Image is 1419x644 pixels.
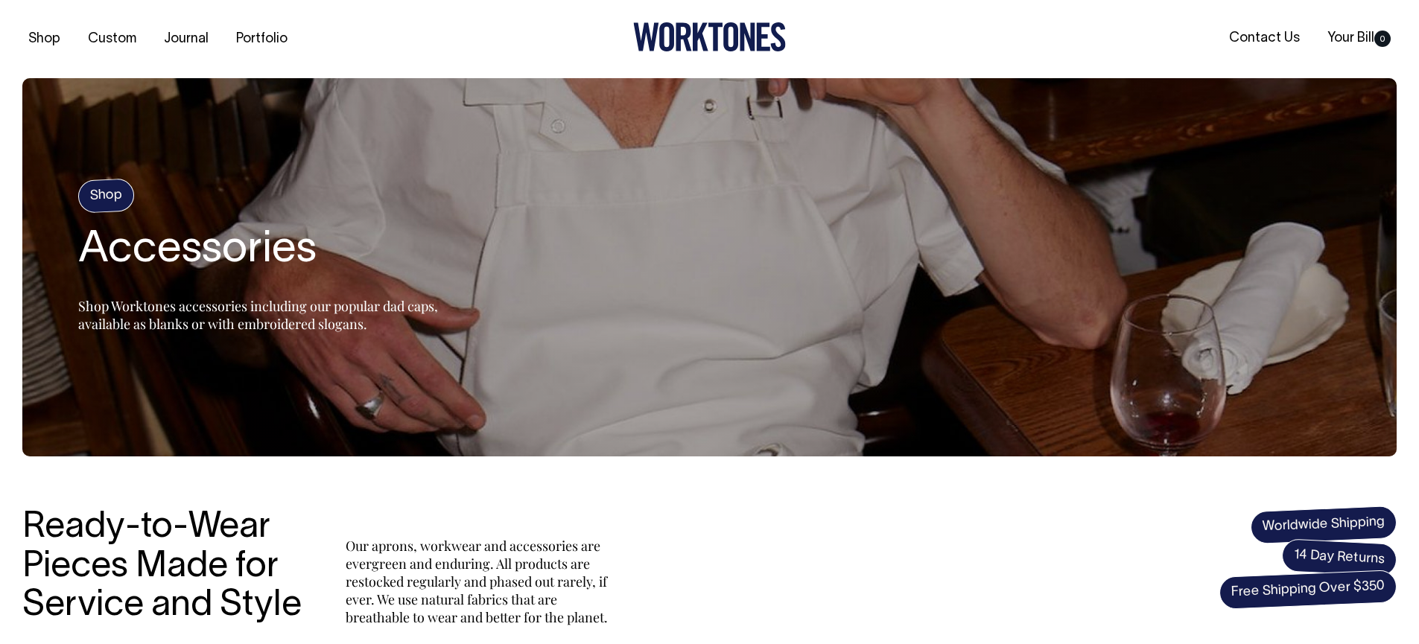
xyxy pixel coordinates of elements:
a: Custom [82,27,142,51]
span: 14 Day Returns [1281,538,1397,577]
h1: Accessories [78,227,451,275]
span: 0 [1374,31,1391,47]
a: Contact Us [1223,26,1306,51]
a: Portfolio [230,27,293,51]
h3: Ready-to-Wear Pieces Made for Service and Style [22,508,313,626]
span: Shop Worktones accessories including our popular dad caps, available as blanks or with embroidere... [78,297,438,333]
a: Shop [22,27,66,51]
h4: Shop [77,178,135,213]
span: Free Shipping Over $350 [1219,570,1397,610]
a: Journal [158,27,215,51]
p: Our aprons, workwear and accessories are evergreen and enduring. All products are restocked regul... [346,537,614,626]
a: Your Bill0 [1321,26,1397,51]
span: Worldwide Shipping [1250,506,1397,544]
